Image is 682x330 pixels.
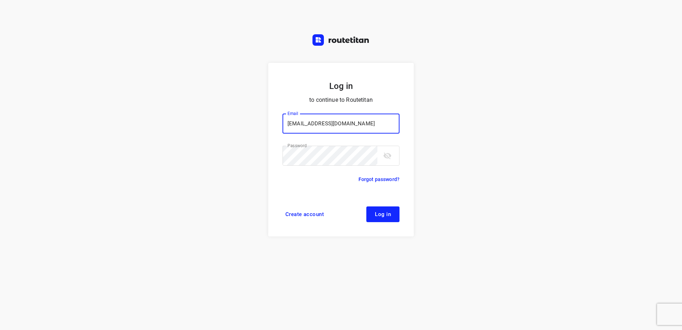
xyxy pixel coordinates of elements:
[283,95,399,105] p: to continue to Routetitan
[283,80,399,92] h5: Log in
[312,34,370,46] img: Routetitan
[312,34,370,47] a: Routetitan
[380,149,395,163] button: toggle password visibility
[375,211,391,217] span: Log in
[366,206,399,222] button: Log in
[358,175,399,184] a: Forgot password?
[283,206,327,222] a: Create account
[285,211,324,217] span: Create account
